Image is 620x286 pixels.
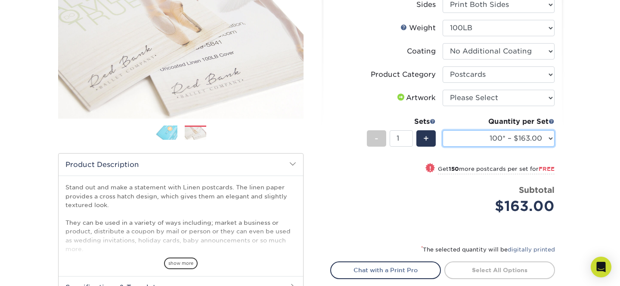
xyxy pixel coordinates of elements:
a: Select All Options [444,261,555,279]
img: Postcards 01 [156,125,177,140]
span: ! [429,164,431,173]
div: Quantity per Set [443,116,555,127]
div: Product Category [371,69,436,80]
h2: Product Description [59,154,303,176]
strong: Subtotal [519,185,555,195]
span: show more [164,258,198,269]
img: Postcards 02 [185,127,206,140]
span: FREE [539,166,555,172]
div: $163.00 [449,196,555,217]
div: Sets [367,116,436,127]
a: Chat with a Print Pro [330,261,441,279]
strong: 150 [449,166,459,172]
small: The selected quantity will be [421,246,555,253]
div: Artwork [396,93,436,103]
span: + [423,132,429,145]
div: Open Intercom Messenger [591,257,611,277]
a: digitally printed [508,246,555,253]
span: - [375,132,378,145]
div: Coating [407,46,436,57]
small: Get more postcards per set for [438,166,555,174]
div: Weight [400,23,436,33]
